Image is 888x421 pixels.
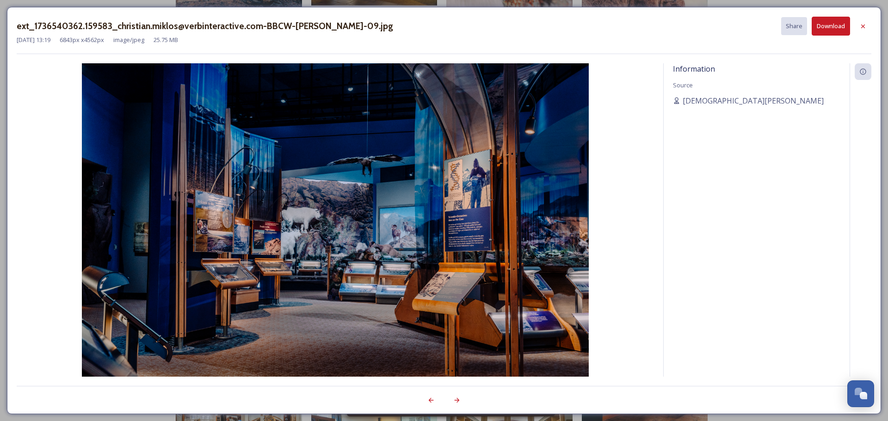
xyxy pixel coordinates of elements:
[113,36,144,44] span: image/jpeg
[17,63,654,401] img: christian.miklos%40verbinteractive.com-BBCW-DRAPER-09.jpg
[683,95,824,106] span: [DEMOGRAPHIC_DATA][PERSON_NAME]
[673,81,693,89] span: Source
[154,36,178,44] span: 25.75 MB
[847,380,874,407] button: Open Chat
[17,36,50,44] span: [DATE] 13:19
[781,17,807,35] button: Share
[812,17,850,36] button: Download
[60,36,104,44] span: 6843 px x 4562 px
[673,64,715,74] span: Information
[17,19,393,33] h3: ext_1736540362.159583_christian.miklos@verbinteractive.com-BBCW-[PERSON_NAME]-09.jpg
